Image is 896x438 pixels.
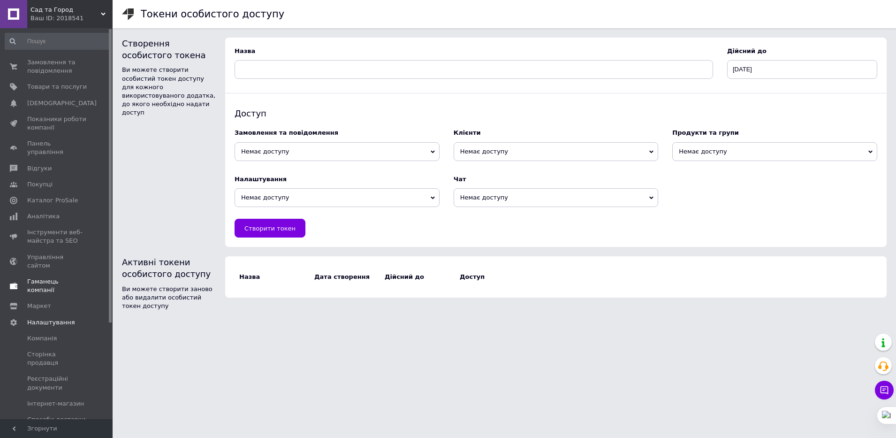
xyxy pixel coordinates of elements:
span: Сторінка продавця [27,350,87,367]
td: Дата створення [314,266,380,288]
span: Управління сайтом [27,253,87,270]
span: Клієнти [454,129,481,136]
span: Компанія [27,334,57,343]
button: Створити токен [235,219,305,238]
td: Доступ [460,266,530,288]
span: Створення особистого токена [122,38,206,60]
span: Немає доступу [454,142,659,161]
span: Немає доступу [672,142,877,161]
span: Активні токени особистого доступу [122,257,211,279]
span: Налаштування [27,318,75,327]
td: Дійсний до [380,266,460,288]
span: Чат [454,176,466,183]
span: Назва [235,47,255,54]
span: Реєстраційні документи [27,375,87,392]
input: Пошук [5,33,111,50]
span: Інструменти веб-майстра та SEO [27,228,87,245]
span: Налаштування [235,176,287,183]
span: Замовлення та повідомлення [27,58,87,75]
span: Інтернет-магазин [27,400,84,408]
span: Гаманець компанії [27,277,87,294]
div: Ваш ID: 2018541 [30,14,113,23]
span: Продукти та групи [672,129,739,136]
span: Доступ [235,108,266,118]
span: Немає доступу [235,142,440,161]
td: Назва [235,266,314,288]
span: Маркет [27,302,51,310]
span: Покупці [27,180,53,189]
span: Сад та Город [30,6,101,14]
span: Немає доступу [235,188,440,207]
span: Немає доступу [454,188,659,207]
span: Створити токен [244,225,296,232]
span: Способи доставки [27,415,86,424]
span: Каталог ProSale [27,196,78,205]
span: Відгуки [27,164,52,173]
span: Товари та послуги [27,83,87,91]
button: Чат з покупцем [875,381,894,400]
span: Дійсний до [727,47,767,54]
span: [DEMOGRAPHIC_DATA] [27,99,97,108]
span: Показники роботи компанії [27,115,87,132]
span: Замовлення та повідомлення [235,129,338,136]
span: Аналітика [27,212,60,221]
h1: Токени особистого доступу [141,8,284,20]
span: Ви можете створити особистий токен доступу для кожного використовуваного додатка, до якого необхі... [122,66,215,116]
span: Ви можете створити заново або видалити особистий токен доступу [122,285,213,309]
span: Панель управління [27,139,87,156]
